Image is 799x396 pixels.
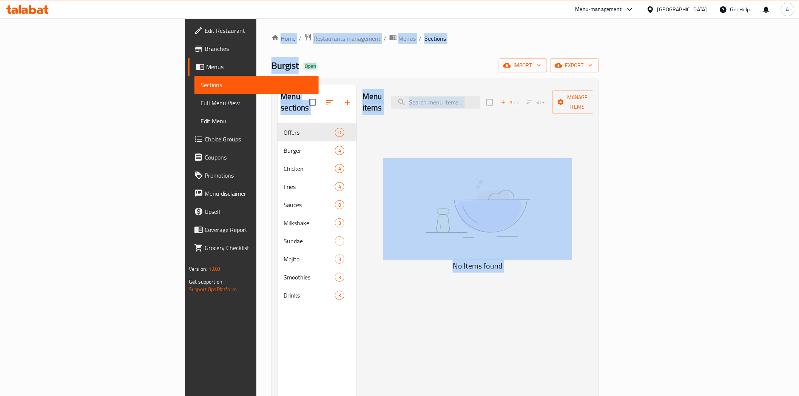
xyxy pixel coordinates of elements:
[335,200,344,209] div: items
[284,236,335,246] span: Sundae
[335,165,344,172] span: 4
[335,183,344,190] span: 4
[657,5,707,14] div: [GEOGRAPHIC_DATA]
[335,201,344,209] span: 8
[383,260,572,272] h5: No Items found
[201,98,312,107] span: Full Menu View
[335,255,344,264] div: items
[335,146,344,155] div: items
[304,34,381,43] a: Restaurants management
[550,58,599,72] button: export
[278,214,356,232] div: Milkshake3
[188,166,318,184] a: Promotions
[188,130,318,148] a: Choice Groups
[278,250,356,268] div: Mojito3
[522,97,552,108] span: Select section first
[284,255,335,264] span: Mojito
[205,171,312,180] span: Promotions
[188,148,318,166] a: Coupons
[284,182,335,191] span: Fries
[189,264,207,274] span: Version:
[206,62,312,71] span: Menus
[278,178,356,196] div: Fries4
[321,93,339,111] span: Sort sections
[205,207,312,216] span: Upsell
[188,203,318,221] a: Upsell
[278,123,356,141] div: Offers0
[284,200,335,209] span: Sauces
[389,34,416,43] a: Menus
[500,98,520,107] span: Add
[313,34,381,43] span: Restaurants management
[335,291,344,300] div: items
[335,236,344,246] div: items
[305,94,321,110] span: Select all sections
[335,128,344,137] div: items
[335,218,344,227] div: items
[278,160,356,178] div: Chicken4
[188,40,318,58] a: Branches
[335,147,344,154] span: 4
[384,34,386,43] li: /
[558,93,597,112] span: Manage items
[209,264,221,274] span: 1.0.0
[278,120,356,307] nav: Menu sections
[335,256,344,263] span: 3
[556,61,593,70] span: export
[383,158,572,258] img: dish.svg
[335,129,344,136] span: 0
[335,238,344,245] span: 1
[786,5,789,14] span: A
[498,97,522,108] span: Add item
[362,91,382,114] h2: Menu items
[188,58,318,76] a: Menus
[278,268,356,286] div: Smoothies3
[335,292,344,299] span: 3
[335,164,344,173] div: items
[335,273,344,282] div: items
[498,97,522,108] button: Add
[188,221,318,239] a: Coverage Report
[335,219,344,227] span: 3
[189,284,237,294] a: Support.OpsPlatform
[505,61,541,70] span: import
[205,153,312,162] span: Coupons
[188,184,318,203] a: Menu disclaimer
[391,96,480,109] input: search
[205,26,312,35] span: Edit Restaurant
[424,34,446,43] span: Sections
[284,146,335,155] span: Burger
[205,243,312,252] span: Grocery Checklist
[271,34,598,43] nav: breadcrumb
[188,239,318,257] a: Grocery Checklist
[335,182,344,191] div: items
[419,34,421,43] li: /
[575,5,622,14] div: Menu-management
[205,135,312,144] span: Choice Groups
[278,141,356,160] div: Burger4
[339,93,357,111] button: Add section
[201,117,312,126] span: Edit Menu
[205,189,312,198] span: Menu disclaimer
[552,91,603,114] button: Manage items
[284,128,335,137] span: Offers
[284,291,335,300] span: Drinks
[278,196,356,214] div: Sauces8
[201,80,312,89] span: Sections
[278,286,356,304] div: Drinks3
[335,274,344,281] span: 3
[278,232,356,250] div: Sundae1
[284,218,335,227] span: Milkshake
[188,21,318,40] a: Edit Restaurant
[194,76,318,94] a: Sections
[398,34,416,43] span: Menus
[194,94,318,112] a: Full Menu View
